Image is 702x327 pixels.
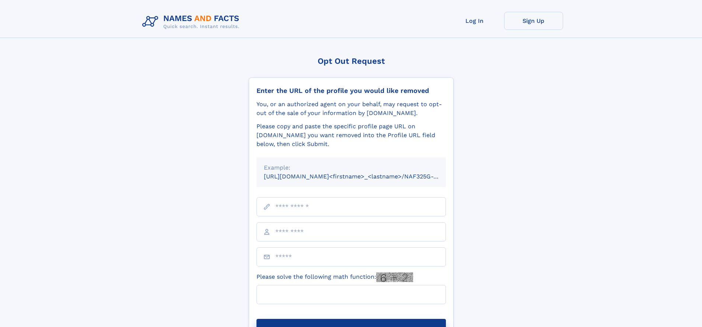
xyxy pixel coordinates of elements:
[504,12,563,30] a: Sign Up
[256,272,413,282] label: Please solve the following math function:
[256,100,446,118] div: You, or an authorized agent on your behalf, may request to opt-out of the sale of your informatio...
[139,12,245,32] img: Logo Names and Facts
[256,87,446,95] div: Enter the URL of the profile you would like removed
[264,163,439,172] div: Example:
[445,12,504,30] a: Log In
[256,122,446,149] div: Please copy and paste the specific profile page URL on [DOMAIN_NAME] you want removed into the Pr...
[249,56,454,66] div: Opt Out Request
[264,173,460,180] small: [URL][DOMAIN_NAME]<firstname>_<lastname>/NAF325G-xxxxxxxx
